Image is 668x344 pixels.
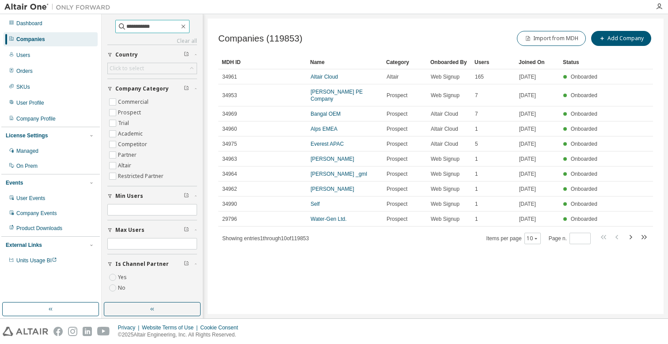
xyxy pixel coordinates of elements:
[222,215,237,223] span: 29796
[311,186,354,192] a: [PERSON_NAME]
[387,140,407,147] span: Prospect
[475,185,478,193] span: 1
[3,327,48,336] img: altair_logo.svg
[68,327,77,336] img: instagram.svg
[519,200,536,208] span: [DATE]
[311,141,344,147] a: Everest APAC
[108,63,197,74] div: Click to select
[475,170,478,178] span: 1
[311,89,363,102] a: [PERSON_NAME] PE Company
[475,140,478,147] span: 5
[222,55,303,69] div: MDH ID
[311,74,338,80] a: Altair Cloud
[571,126,597,132] span: Onboarded
[311,126,338,132] a: Alps EMEA
[115,261,169,268] span: Is Channel Partner
[591,31,651,46] button: Add Company
[475,110,478,117] span: 7
[386,55,423,69] div: Category
[6,179,23,186] div: Events
[6,132,48,139] div: License Settings
[115,51,138,58] span: Country
[549,233,591,244] span: Page n.
[475,215,478,223] span: 1
[110,65,144,72] div: Click to select
[118,331,243,339] p: © 2025 Altair Engineering, Inc. All Rights Reserved.
[222,170,237,178] span: 34964
[16,225,62,232] div: Product Downloads
[142,324,200,331] div: Website Terms of Use
[311,201,320,207] a: Self
[517,31,586,46] button: Import from MDH
[571,186,597,192] span: Onboarded
[184,261,189,268] span: Clear filter
[571,74,597,80] span: Onboarded
[475,92,478,99] span: 7
[184,85,189,92] span: Clear filter
[107,45,197,64] button: Country
[16,163,38,170] div: On Prem
[118,129,144,139] label: Academic
[16,147,38,155] div: Managed
[222,185,237,193] span: 34962
[200,324,243,331] div: Cookie Consent
[387,200,407,208] span: Prospect
[16,195,45,202] div: User Events
[83,327,92,336] img: linkedin.svg
[118,139,149,150] label: Competitor
[387,185,407,193] span: Prospect
[475,200,478,208] span: 1
[387,92,407,99] span: Prospect
[222,73,237,80] span: 34961
[387,110,407,117] span: Prospect
[311,156,354,162] a: [PERSON_NAME]
[571,141,597,147] span: Onboarded
[571,111,597,117] span: Onboarded
[571,216,597,222] span: Onboarded
[430,55,467,69] div: Onboarded By
[571,156,597,162] span: Onboarded
[519,185,536,193] span: [DATE]
[519,125,536,132] span: [DATE]
[519,73,536,80] span: [DATE]
[311,171,367,177] a: [PERSON_NAME] _gml
[53,327,63,336] img: facebook.svg
[107,220,197,240] button: Max Users
[16,99,44,106] div: User Profile
[475,73,484,80] span: 165
[431,170,459,178] span: Web Signup
[387,215,407,223] span: Prospect
[16,52,30,59] div: Users
[387,155,407,163] span: Prospect
[519,215,536,223] span: [DATE]
[431,125,458,132] span: Altair Cloud
[16,68,33,75] div: Orders
[311,111,341,117] a: Bangal OEM
[218,34,302,44] span: Companies (119853)
[107,38,197,45] a: Clear all
[16,210,57,217] div: Company Events
[519,110,536,117] span: [DATE]
[118,272,129,283] label: Yes
[118,324,142,331] div: Privacy
[222,200,237,208] span: 34990
[118,107,143,118] label: Prospect
[311,216,347,222] a: Water-Gen Ltd.
[571,171,597,177] span: Onboarded
[115,85,169,92] span: Company Category
[118,118,131,129] label: Trial
[118,171,165,181] label: Restricted Partner
[519,55,556,69] div: Joined On
[118,150,138,160] label: Partner
[222,92,237,99] span: 34953
[118,283,127,293] label: No
[431,155,459,163] span: Web Signup
[118,97,150,107] label: Commercial
[431,200,459,208] span: Web Signup
[519,92,536,99] span: [DATE]
[519,155,536,163] span: [DATE]
[519,170,536,178] span: [DATE]
[16,20,42,27] div: Dashboard
[97,327,110,336] img: youtube.svg
[431,73,459,80] span: Web Signup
